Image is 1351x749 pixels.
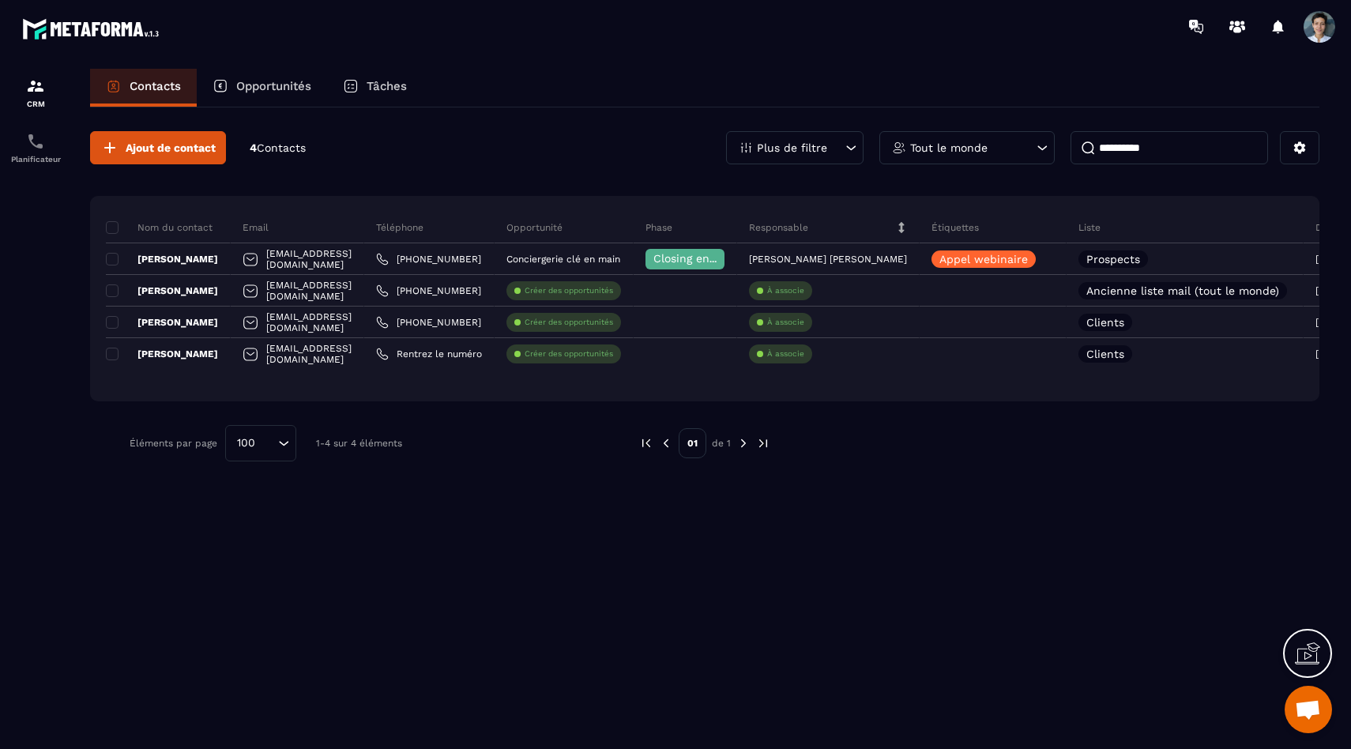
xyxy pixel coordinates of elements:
[659,436,673,450] img: prev
[749,221,808,234] p: Responsable
[525,317,613,328] p: Créer des opportunités
[231,435,261,452] span: 100
[1086,348,1124,359] p: Clients
[736,436,751,450] img: next
[525,285,613,296] p: Créer des opportunités
[4,65,67,120] a: formationformationCRM
[767,317,804,328] p: À associe
[130,79,181,93] p: Contacts
[653,252,743,265] span: Closing en cours
[316,438,402,449] p: 1-4 sur 4 éléments
[756,436,770,450] img: next
[250,141,306,156] p: 4
[261,435,274,452] input: Search for option
[506,254,620,265] p: Conciergerie clé en main
[106,348,218,360] p: [PERSON_NAME]
[767,348,804,359] p: À associe
[931,221,979,234] p: Étiquettes
[757,142,827,153] p: Plus de filtre
[106,221,213,234] p: Nom du contact
[106,284,218,297] p: [PERSON_NAME]
[1285,686,1332,733] div: Ouvrir le chat
[197,69,327,107] a: Opportunités
[243,221,269,234] p: Email
[645,221,672,234] p: Phase
[376,221,423,234] p: Téléphone
[26,77,45,96] img: formation
[225,425,296,461] div: Search for option
[106,253,218,265] p: [PERSON_NAME]
[4,100,67,108] p: CRM
[327,69,423,107] a: Tâches
[376,316,481,329] a: [PHONE_NUMBER]
[1086,285,1279,296] p: Ancienne liste mail (tout le monde)
[376,284,481,297] a: [PHONE_NUMBER]
[130,438,217,449] p: Éléments par page
[939,254,1028,265] p: Appel webinaire
[4,120,67,175] a: schedulerschedulerPlanificateur
[4,155,67,164] p: Planificateur
[22,14,164,43] img: logo
[126,140,216,156] span: Ajout de contact
[639,436,653,450] img: prev
[749,254,907,265] p: [PERSON_NAME] [PERSON_NAME]
[257,141,306,154] span: Contacts
[712,437,731,450] p: de 1
[1086,254,1140,265] p: Prospects
[367,79,407,93] p: Tâches
[26,132,45,151] img: scheduler
[376,253,481,265] a: [PHONE_NUMBER]
[1078,221,1101,234] p: Liste
[90,131,226,164] button: Ajout de contact
[106,316,218,329] p: [PERSON_NAME]
[236,79,311,93] p: Opportunités
[679,428,706,458] p: 01
[90,69,197,107] a: Contacts
[910,142,988,153] p: Tout le monde
[1086,317,1124,328] p: Clients
[506,221,563,234] p: Opportunité
[525,348,613,359] p: Créer des opportunités
[767,285,804,296] p: À associe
